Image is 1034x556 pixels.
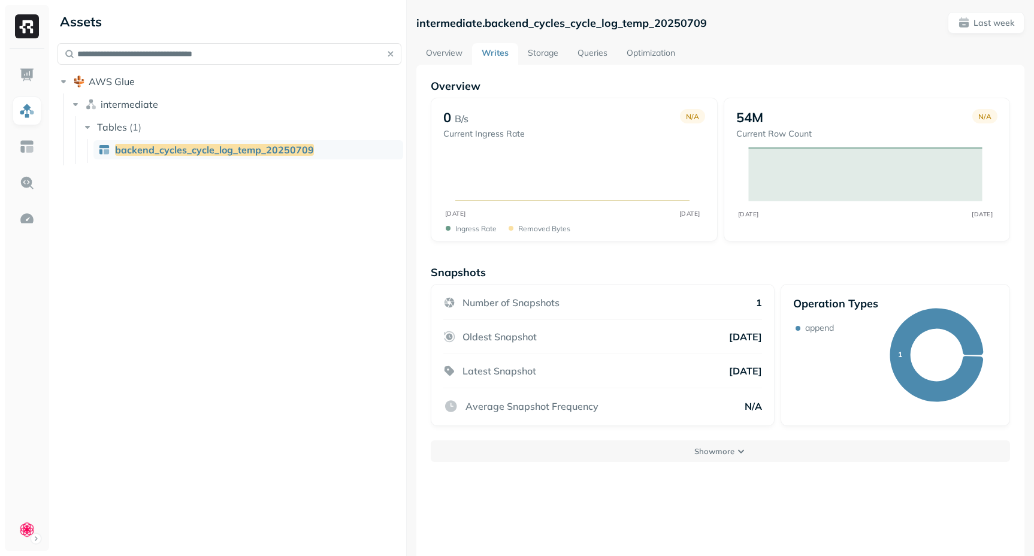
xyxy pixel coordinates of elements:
p: Oldest Snapshot [462,331,537,343]
a: Overview [416,43,472,65]
p: Overview [431,79,1010,93]
img: Query Explorer [19,175,35,191]
p: Average Snapshot Frequency [465,400,598,412]
p: Last week [973,17,1014,29]
button: Showmore [431,440,1010,462]
button: Tables(1) [81,117,403,137]
img: namespace [85,98,97,110]
a: Optimization [617,43,685,65]
img: root [73,75,85,87]
button: AWS Glue [58,72,401,91]
a: Writes [472,43,518,65]
p: Ingress Rate [455,224,497,233]
img: Clue [19,521,35,538]
span: backend_cycles_cycle_log_temp_20250709 [115,144,314,156]
p: N/A [686,112,699,121]
p: 54M [736,109,763,126]
a: backend_cycles_cycle_log_temp_20250709 [93,140,403,159]
p: [DATE] [729,331,762,343]
p: intermediate.backend_cycles_cycle_log_temp_20250709 [416,16,707,30]
div: Assets [58,12,401,31]
p: Current Ingress Rate [443,128,525,140]
p: N/A [745,400,762,412]
p: Snapshots [431,265,486,279]
text: 1 [898,350,902,359]
tspan: [DATE] [679,210,700,217]
p: Number of Snapshots [462,297,560,309]
p: Removed bytes [518,224,570,233]
p: append [805,322,834,334]
img: Ryft [15,14,39,38]
button: Last week [948,12,1024,34]
span: Tables [97,121,127,133]
img: Asset Explorer [19,139,35,155]
p: 0 [443,109,451,126]
p: Latest Snapshot [462,365,536,377]
tspan: [DATE] [445,210,466,217]
p: Current Row Count [736,128,812,140]
p: [DATE] [729,365,762,377]
p: 1 [756,297,762,309]
button: intermediate [69,95,402,114]
img: Assets [19,103,35,119]
p: Show more [694,446,734,457]
a: Queries [568,43,617,65]
p: Operation Types [793,297,878,310]
img: Optimization [19,211,35,226]
a: Storage [518,43,568,65]
p: B/s [455,111,468,126]
img: Dashboard [19,67,35,83]
span: AWS Glue [89,75,135,87]
img: table [98,144,110,156]
span: intermediate [101,98,158,110]
tspan: [DATE] [737,210,758,217]
p: N/A [978,112,991,121]
p: ( 1 ) [129,121,141,133]
tspan: [DATE] [972,210,993,217]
